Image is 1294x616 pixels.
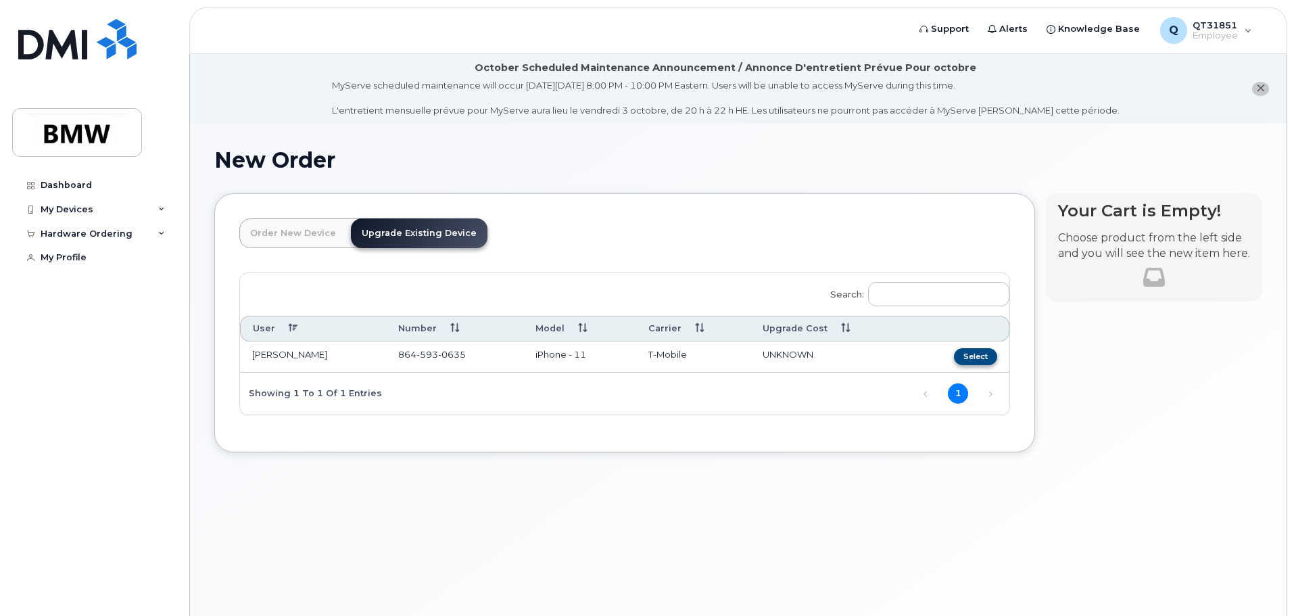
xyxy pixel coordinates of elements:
[948,383,968,404] a: 1
[1235,557,1284,606] iframe: Messenger Launcher
[240,341,386,373] td: [PERSON_NAME]
[636,316,750,341] th: Carrier: activate to sort column ascending
[240,316,386,341] th: User: activate to sort column descending
[915,384,936,404] a: Previous
[523,341,636,373] td: iPhone - 11
[868,282,1009,306] input: Search:
[636,341,750,373] td: T-Mobile
[1252,82,1269,96] button: close notification
[954,348,997,365] button: Select
[980,384,1001,404] a: Next
[239,218,347,248] a: Order New Device
[332,79,1120,117] div: MyServe scheduled maintenance will occur [DATE][DATE] 8:00 PM - 10:00 PM Eastern. Users will be u...
[398,349,466,360] span: 864
[438,349,466,360] span: 0635
[1058,202,1250,220] h4: Your Cart is Empty!
[523,316,636,341] th: Model: activate to sort column ascending
[386,316,523,341] th: Number: activate to sort column ascending
[763,349,813,360] span: UNKNOWN
[214,148,1262,172] h1: New Order
[351,218,487,248] a: Upgrade Existing Device
[750,316,910,341] th: Upgrade Cost: activate to sort column ascending
[416,349,438,360] span: 593
[1058,231,1250,262] p: Choose product from the left side and you will see the new item here.
[821,273,1009,311] label: Search:
[475,61,976,75] div: October Scheduled Maintenance Announcement / Annonce D'entretient Prévue Pour octobre
[240,381,382,404] div: Showing 1 to 1 of 1 entries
